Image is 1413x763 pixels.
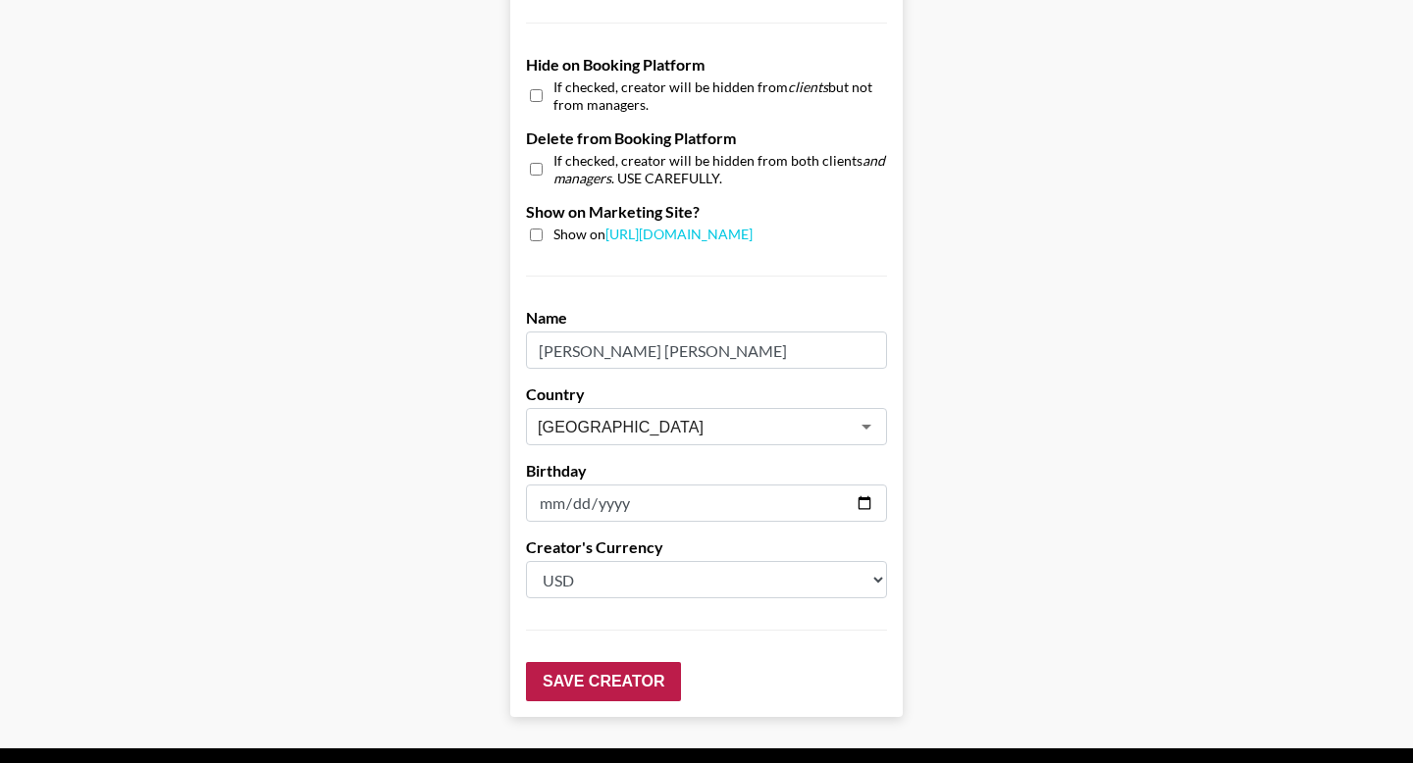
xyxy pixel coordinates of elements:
[526,537,887,557] label: Creator's Currency
[553,78,887,113] span: If checked, creator will be hidden from but not from managers.
[526,308,887,328] label: Name
[526,55,887,75] label: Hide on Booking Platform
[526,202,887,222] label: Show on Marketing Site?
[526,384,887,404] label: Country
[553,226,753,244] span: Show on
[553,152,887,186] span: If checked, creator will be hidden from both clients . USE CAREFULLY.
[853,413,880,440] button: Open
[526,461,887,481] label: Birthday
[553,152,885,186] em: and managers
[526,662,681,701] input: Save Creator
[526,128,887,148] label: Delete from Booking Platform
[788,78,828,95] em: clients
[605,226,753,242] a: [URL][DOMAIN_NAME]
